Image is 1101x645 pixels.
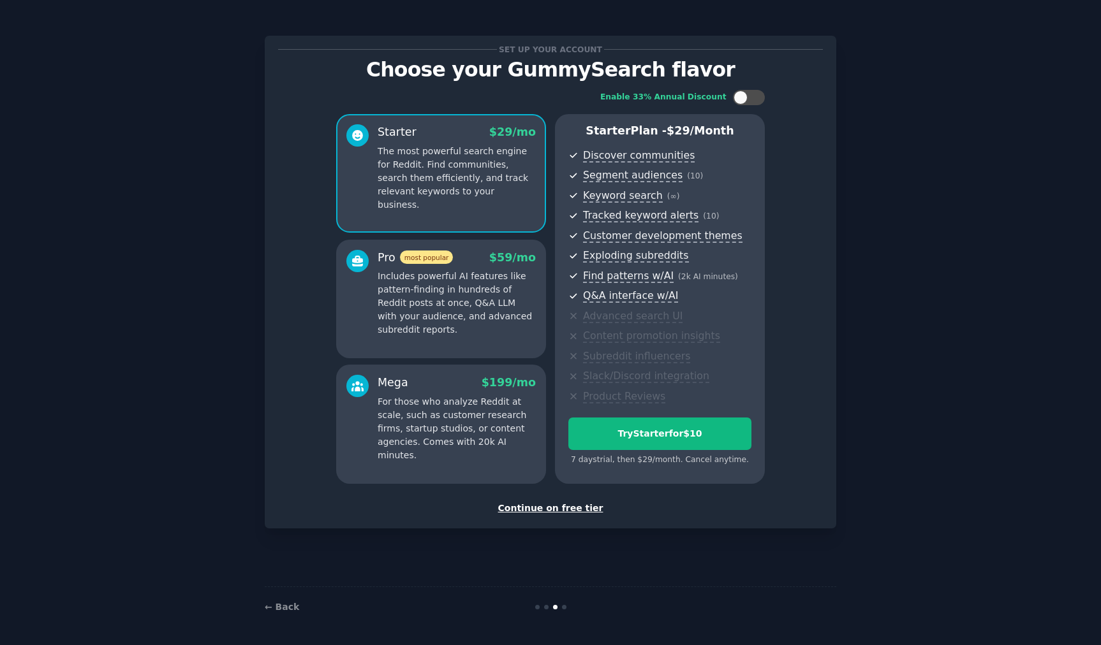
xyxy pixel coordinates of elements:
span: ( 2k AI minutes ) [678,272,738,281]
span: Content promotion insights [583,330,720,343]
span: Discover communities [583,149,695,163]
span: $ 59 /mo [489,251,536,264]
div: Enable 33% Annual Discount [600,92,727,103]
span: Advanced search UI [583,310,683,323]
span: Customer development themes [583,229,743,243]
p: Includes powerful AI features like pattern-finding in hundreds of Reddit posts at once, Q&A LLM w... [378,270,536,337]
button: TryStarterfor$10 [568,417,751,450]
span: Exploding subreddits [583,249,688,263]
p: Starter Plan - [568,123,751,139]
div: Try Starter for $10 [569,427,751,440]
div: Mega [378,375,408,391]
span: $ 29 /mo [489,126,536,138]
span: most popular [400,250,454,264]
div: Pro [378,250,453,266]
span: Product Reviews [583,390,665,403]
span: Find patterns w/AI [583,270,674,283]
p: The most powerful search engine for Reddit. Find communities, search them efficiently, and track ... [378,145,536,212]
span: ( 10 ) [703,212,719,221]
span: Set up your account [497,43,605,56]
div: 7 days trial, then $ 29 /month . Cancel anytime. [568,454,751,466]
span: Keyword search [583,189,663,203]
span: ( ∞ ) [667,192,680,201]
span: $ 199 /mo [482,376,536,389]
span: Segment audiences [583,169,683,182]
span: $ 29 /month [667,124,734,137]
div: Starter [378,124,417,140]
span: Q&A interface w/AI [583,289,678,303]
p: For those who analyze Reddit at scale, such as customer research firms, startup studios, or conte... [378,395,536,462]
span: Tracked keyword alerts [583,209,698,222]
div: Continue on free tier [278,502,823,515]
span: Slack/Discord integration [583,370,709,383]
a: ← Back [265,602,299,612]
span: ( 10 ) [687,171,703,180]
span: Subreddit influencers [583,350,690,363]
p: Choose your GummySearch flavor [278,59,823,81]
